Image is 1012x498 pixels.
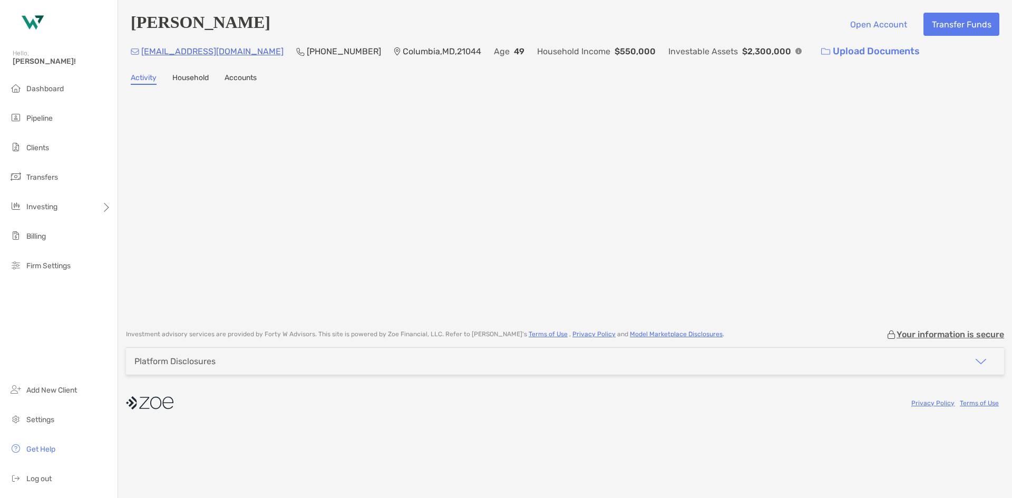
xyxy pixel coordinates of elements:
span: Transfers [26,173,58,182]
p: $2,300,000 [742,45,791,58]
span: Billing [26,232,46,241]
img: clients icon [9,141,22,153]
p: [PHONE_NUMBER] [307,45,381,58]
span: Investing [26,202,57,211]
p: Household Income [537,45,610,58]
span: Log out [26,474,52,483]
img: button icon [821,48,830,55]
img: firm-settings icon [9,259,22,271]
a: Activity [131,73,157,85]
span: Add New Client [26,386,77,395]
img: pipeline icon [9,111,22,124]
a: Model Marketplace Disclosures [630,330,723,338]
span: Pipeline [26,114,53,123]
p: [EMAIL_ADDRESS][DOMAIN_NAME] [141,45,284,58]
a: Terms of Use [529,330,568,338]
img: add_new_client icon [9,383,22,396]
a: Upload Documents [814,40,927,63]
img: icon arrow [975,355,987,368]
span: Clients [26,143,49,152]
a: Terms of Use [960,399,999,407]
h4: [PERSON_NAME] [131,13,270,36]
p: Investable Assets [668,45,738,58]
span: [PERSON_NAME]! [13,57,111,66]
img: Info Icon [795,48,802,54]
img: settings icon [9,413,22,425]
a: Household [172,73,209,85]
button: Open Account [842,13,915,36]
img: Zoe Logo [13,4,51,42]
img: billing icon [9,229,22,242]
p: Age [494,45,510,58]
button: Transfer Funds [923,13,999,36]
p: Investment advisory services are provided by Forty W Advisors . This site is powered by Zoe Finan... [126,330,724,338]
a: Privacy Policy [911,399,955,407]
img: investing icon [9,200,22,212]
img: get-help icon [9,442,22,455]
img: Email Icon [131,48,139,55]
img: dashboard icon [9,82,22,94]
p: $550,000 [615,45,656,58]
div: Platform Disclosures [134,356,216,366]
span: Dashboard [26,84,64,93]
img: company logo [126,391,173,415]
p: 49 [514,45,524,58]
img: Location Icon [394,47,401,56]
img: logout icon [9,472,22,484]
span: Settings [26,415,54,424]
span: Get Help [26,445,55,454]
a: Privacy Policy [572,330,616,338]
p: Columbia , MD , 21044 [403,45,481,58]
span: Firm Settings [26,261,71,270]
img: transfers icon [9,170,22,183]
a: Accounts [225,73,257,85]
img: Phone Icon [296,47,305,56]
p: Your information is secure [897,329,1004,339]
